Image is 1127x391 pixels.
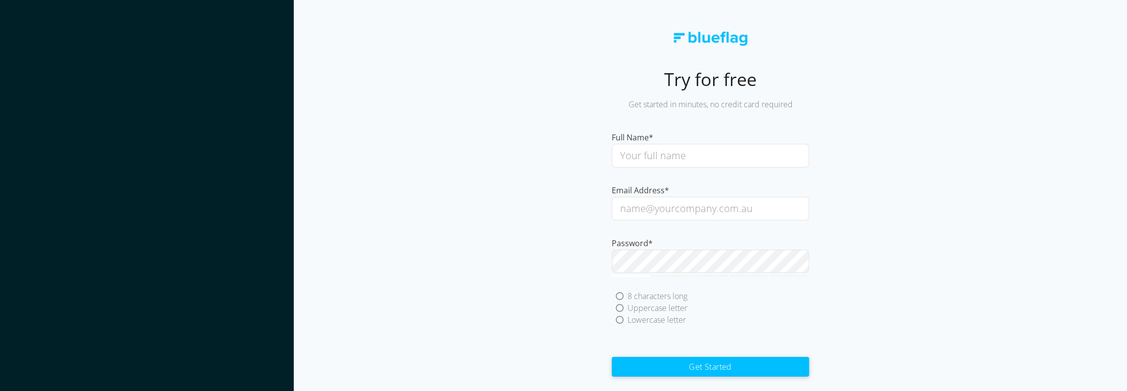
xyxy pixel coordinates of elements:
img: logo [673,32,747,46]
span: Get started in minutes, no credit card required [628,99,792,110]
input: name@yourcompany.com.au [612,197,809,220]
span: Try for free [664,67,757,91]
div: Lowercase letter [628,314,686,326]
button: Get Started [612,357,809,377]
span: Password* [612,238,653,249]
span: . [612,278,614,289]
span: Full Name* [612,132,653,143]
span: Email Address* [612,185,669,196]
div: Uppercase letter [628,302,687,314]
input: Your full name [612,144,809,168]
div: 8 characters long [628,290,687,302]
